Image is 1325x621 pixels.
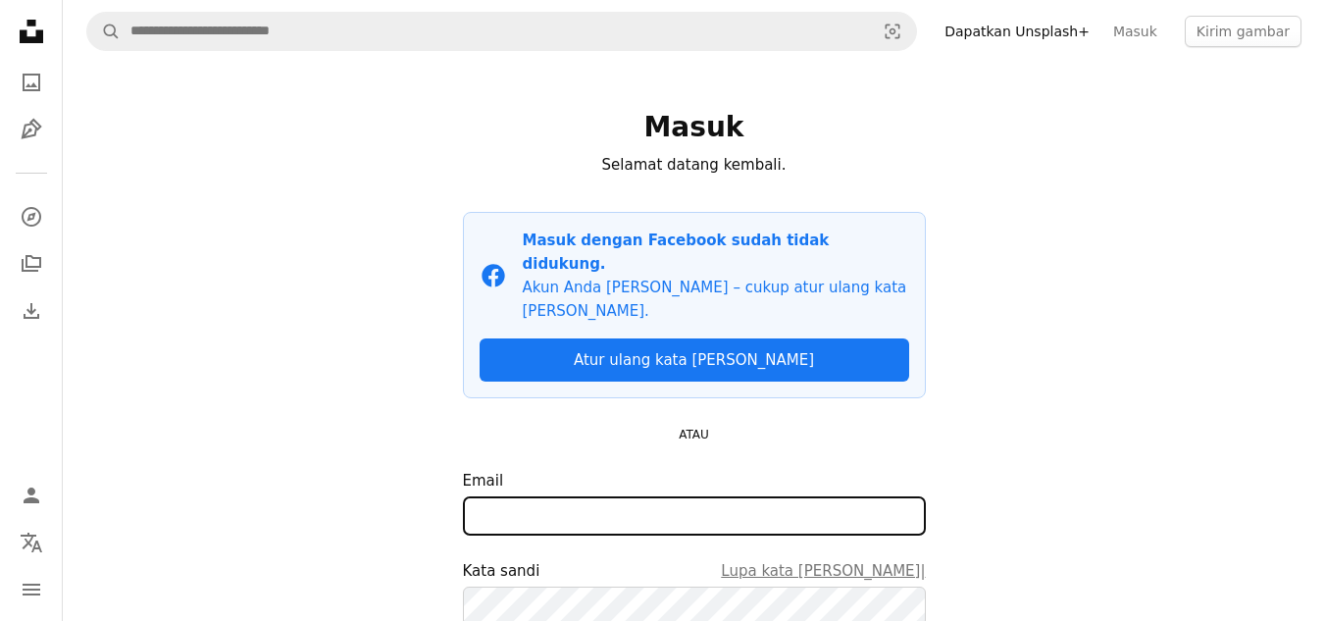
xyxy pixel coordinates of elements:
a: Atur ulang kata [PERSON_NAME] [480,338,909,382]
a: Koleksi [12,244,51,284]
a: Masuk/Daftar [12,476,51,515]
input: Email [463,496,926,536]
a: Riwayat Pengunduhan [12,291,51,331]
form: Temuka visual di seluruh situs [86,12,917,51]
a: Beranda — Unsplash [12,12,51,55]
small: ATAU [679,428,709,441]
div: Kata sandi [463,559,926,583]
p: Masuk dengan Facebook sudah tidak didukung. [523,229,909,276]
a: Jelajahi [12,197,51,236]
a: Lupa kata [PERSON_NAME]| [721,559,925,583]
button: Kirim gambar [1185,16,1301,47]
button: Menu [12,570,51,609]
p: Selamat datang kembali. [463,153,926,177]
p: Akun Anda [PERSON_NAME] – cukup atur ulang kata [PERSON_NAME]. [523,276,909,323]
a: Masuk [1101,16,1169,47]
a: Foto [12,63,51,102]
button: Pencarian visual [869,13,916,50]
button: Pencarian di Unsplash [87,13,121,50]
a: Ilustrasi [12,110,51,149]
a: Dapatkan Unsplash+ [933,16,1101,47]
h1: Masuk [463,110,926,145]
button: Bahasa [12,523,51,562]
label: Email [463,469,926,536]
